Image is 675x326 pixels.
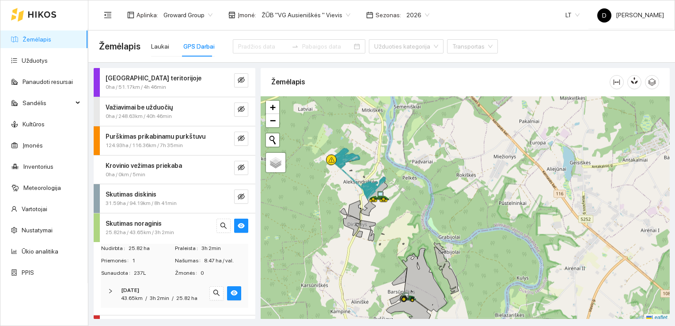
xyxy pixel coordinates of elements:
span: to [292,43,299,50]
strong: Važiavimai be užduočių [106,104,173,111]
span: ŽŪB "VG Ausieniškės " Vievis [262,8,350,22]
button: search [209,286,224,300]
span: 3h 2min [201,244,248,253]
button: Initiate a new search [266,133,279,147]
button: eye-invisible [234,102,248,117]
a: Layers [266,153,285,172]
span: eye-invisible [238,164,245,172]
button: menu-fold [99,6,117,24]
span: eye-invisible [238,135,245,143]
span: 0ha / 51.17km / 4h 46min [106,83,166,91]
span: Priemonės [101,257,132,265]
button: search [216,219,231,233]
a: Zoom out [266,114,279,127]
div: Žemėlapis [271,69,610,95]
span: layout [127,11,134,19]
span: 124.93ha / 116.36km / 7h 35min [106,141,183,150]
span: 2026 [406,8,429,22]
div: [DATE]43.65km/3h 2min/25.82 hasearcheye [101,281,248,308]
a: Leaflet [646,315,667,321]
span: [PERSON_NAME] [597,11,664,19]
a: Inventorius [23,163,53,170]
span: right [108,288,113,294]
a: Nustatymai [22,227,53,234]
span: 237L [134,269,174,277]
a: Panaudoti resursai [23,78,73,85]
span: 43.65km [121,295,143,301]
span: eye-invisible [238,106,245,114]
span: Žemėlapis [99,39,140,53]
span: shop [228,11,235,19]
span: Nudirbta [101,244,129,253]
span: 3h 2min [150,295,169,301]
span: search [213,289,220,298]
span: / [172,295,174,301]
span: swap-right [292,43,299,50]
div: [GEOGRAPHIC_DATA] teritorijoje0ha / 51.17km / 4h 46mineye-invisible [94,68,255,97]
span: Sandėlis [23,94,73,112]
span: column-width [610,79,623,86]
div: GPS Darbai [183,42,215,51]
span: Sezonas : [375,10,401,20]
div: Skutimas noraginis25.82ha / 43.65km / 3h 2minsearcheye [94,213,255,242]
span: Našumas [175,257,204,265]
a: Žemėlapis [23,36,51,43]
span: search [220,222,227,231]
a: Zoom in [266,101,279,114]
button: eye-invisible [234,190,248,204]
span: eye-invisible [238,76,245,85]
a: Užduotys [22,57,48,64]
span: Žmonės [175,269,201,277]
button: eye-invisible [234,132,248,146]
div: Purškimas prikabinamu purkštuvu124.93ha / 116.36km / 7h 35mineye-invisible [94,126,255,155]
span: 0 [201,269,248,277]
div: Važiavimai be užduočių0ha / 248.63km / 40h 46mineye-invisible [94,97,255,126]
strong: Purškimas prikabinamu purkštuvu [106,133,205,140]
a: Ūkio analitika [22,248,58,255]
a: Meteorologija [23,184,61,191]
input: Pradžios data [238,42,288,51]
span: 25.82ha / 43.65km / 3h 2min [106,228,174,237]
button: eye-invisible [234,73,248,87]
span: menu-fold [104,11,112,19]
span: Praleista [175,244,201,253]
div: Krovinio vežimas priekaba0ha / 0km / 5mineye-invisible [94,155,255,184]
span: 25.82 ha [129,244,174,253]
span: calendar [366,11,373,19]
span: Įmonė : [238,10,256,20]
button: column-width [610,75,624,89]
span: 25.82 ha [176,295,197,301]
a: Kultūros [23,121,45,128]
span: + [270,102,276,113]
span: eye [238,222,245,231]
strong: Krovinio vežimas priekaba [106,162,182,169]
button: eye [227,286,241,300]
span: 0ha / 0km / 5min [106,171,145,179]
div: Skutimas diskinis31.59ha / 94.19km / 8h 41mineye-invisible [94,184,255,213]
span: 31.59ha / 94.19km / 8h 41min [106,199,177,208]
span: Sunaudota [101,269,134,277]
span: eye-invisible [238,193,245,201]
span: eye [231,289,238,298]
span: / [145,295,147,301]
span: Groward Group [163,8,212,22]
span: 0ha / 248.63km / 40h 46min [106,112,172,121]
strong: Skutimas diskinis [106,191,156,198]
button: eye [234,219,248,233]
a: PPIS [22,269,34,276]
span: LT [565,8,580,22]
span: D [602,8,607,23]
button: eye-invisible [234,161,248,175]
div: Laukai [151,42,169,51]
span: 8.47 ha / val. [204,257,248,265]
span: 1 [132,257,174,265]
span: Aplinka : [137,10,158,20]
input: Pabaigos data [302,42,352,51]
a: Įmonės [23,142,43,149]
a: Vartotojai [22,205,47,212]
strong: [DATE] [121,287,139,293]
strong: Skutimas noraginis [106,220,162,227]
strong: [GEOGRAPHIC_DATA] teritorijoje [106,75,201,82]
span: − [270,115,276,126]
